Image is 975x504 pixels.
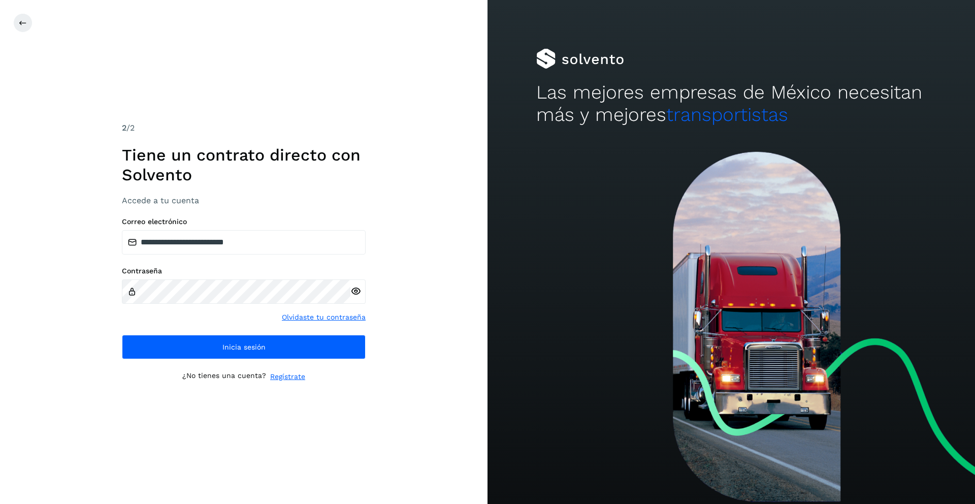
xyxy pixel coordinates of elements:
label: Correo electrónico [122,217,366,226]
label: Contraseña [122,267,366,275]
span: Inicia sesión [222,343,266,351]
a: Regístrate [270,371,305,382]
p: ¿No tienes una cuenta? [182,371,266,382]
h3: Accede a tu cuenta [122,196,366,205]
a: Olvidaste tu contraseña [282,312,366,323]
span: transportistas [666,104,788,125]
h2: Las mejores empresas de México necesitan más y mejores [536,81,926,127]
div: /2 [122,122,366,134]
h1: Tiene un contrato directo con Solvento [122,145,366,184]
button: Inicia sesión [122,335,366,359]
span: 2 [122,123,126,133]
